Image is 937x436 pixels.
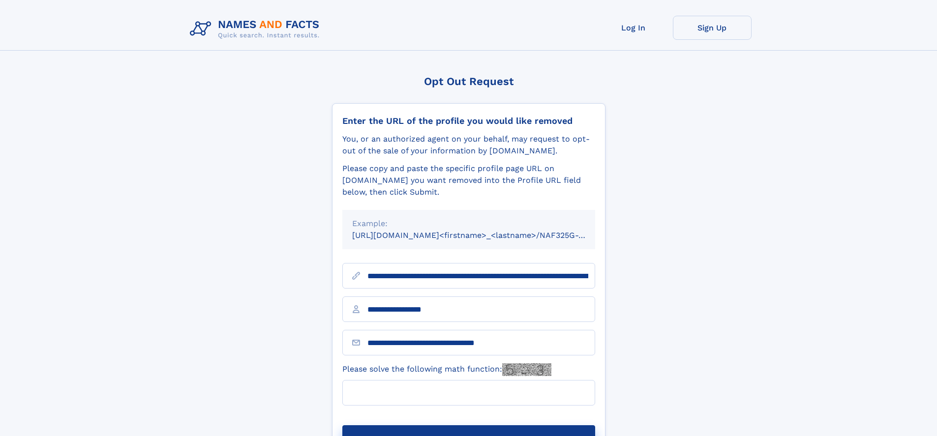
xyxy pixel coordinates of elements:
[186,16,328,42] img: Logo Names and Facts
[342,363,551,376] label: Please solve the following math function:
[332,75,605,87] div: Opt Out Request
[594,16,673,40] a: Log In
[673,16,752,40] a: Sign Up
[342,133,595,157] div: You, or an authorized agent on your behalf, may request to opt-out of the sale of your informatio...
[342,116,595,126] div: Enter the URL of the profile you would like removed
[352,218,585,230] div: Example:
[352,231,614,240] small: [URL][DOMAIN_NAME]<firstname>_<lastname>/NAF325G-xxxxxxxx
[342,163,595,198] div: Please copy and paste the specific profile page URL on [DOMAIN_NAME] you want removed into the Pr...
